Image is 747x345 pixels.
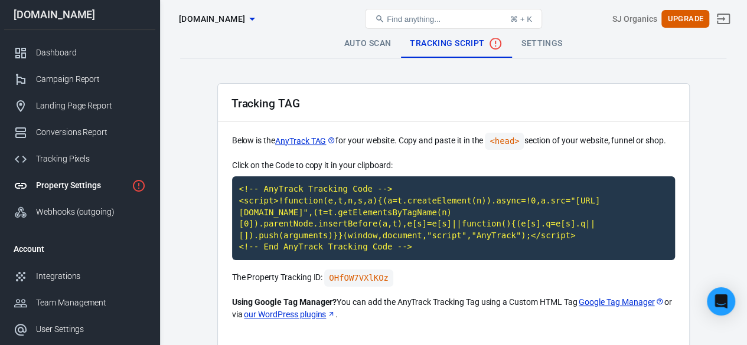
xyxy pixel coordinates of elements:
[707,287,735,316] div: Open Intercom Messenger
[244,308,335,321] a: our WordPress plugins
[36,323,146,336] div: User Settings
[174,8,259,30] button: [DOMAIN_NAME]
[36,270,146,282] div: Integrations
[324,270,393,287] code: Click to copy
[579,296,664,308] a: Google Tag Manager
[612,13,657,25] div: Account id: ZqcgKDFp
[4,66,155,93] a: Campaign Report
[512,29,572,58] a: Settings
[275,135,335,147] a: AnyTrack TAG
[36,47,146,59] div: Dashboard
[410,37,503,51] span: Tracking Script
[36,179,127,192] div: Property Settings
[485,133,524,150] code: <head>
[36,126,146,139] div: Conversions Report
[510,15,532,24] div: ⌘ + K
[4,290,155,316] a: Team Management
[4,263,155,290] a: Integrations
[387,15,441,24] span: Find anything...
[132,179,146,193] svg: Property is not installed yet
[4,93,155,119] a: Landing Page Report
[36,73,146,86] div: Campaign Report
[661,10,709,28] button: Upgrade
[4,316,155,343] a: User Settings
[365,9,542,29] button: Find anything...⌘ + K
[232,176,675,260] code: Click to copy
[232,159,675,172] p: Click on the Code to copy it in your clipboard:
[4,172,155,199] a: Property Settings
[232,133,675,150] p: Below is the for your website. Copy and paste it in the section of your website, funnel or shop.
[232,270,675,287] p: The Property Tracking ID:
[231,97,300,110] h2: Tracking TAG
[4,9,155,20] div: [DOMAIN_NAME]
[709,5,738,33] a: Sign out
[335,29,401,58] a: Auto Scan
[36,206,146,218] div: Webhooks (outgoing)
[4,199,155,225] a: Webhooks (outgoing)
[4,146,155,172] a: Tracking Pixels
[36,297,146,309] div: Team Management
[4,40,155,66] a: Dashboard
[4,235,155,263] li: Account
[488,37,503,51] svg: No data received
[232,297,337,307] strong: Using Google Tag Manager?
[232,296,675,321] p: You can add the AnyTrack Tracking Tag using a Custom HTML Tag or via .
[4,119,155,146] a: Conversions Report
[179,12,245,27] span: threestepformula.in
[36,100,146,112] div: Landing Page Report
[36,153,146,165] div: Tracking Pixels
